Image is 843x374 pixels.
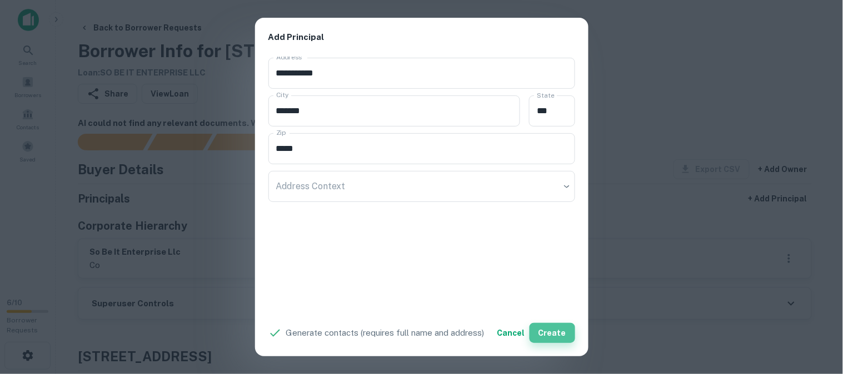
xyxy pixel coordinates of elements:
div: ​ [268,171,575,202]
iframe: Chat Widget [787,285,843,338]
button: Cancel [493,323,530,343]
label: City [276,90,289,100]
button: Create [530,323,575,343]
label: State [537,90,555,100]
h2: Add Principal [255,18,588,57]
label: Address [276,53,302,62]
p: Generate contacts (requires full name and address) [286,326,485,340]
label: Zip [276,128,286,138]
